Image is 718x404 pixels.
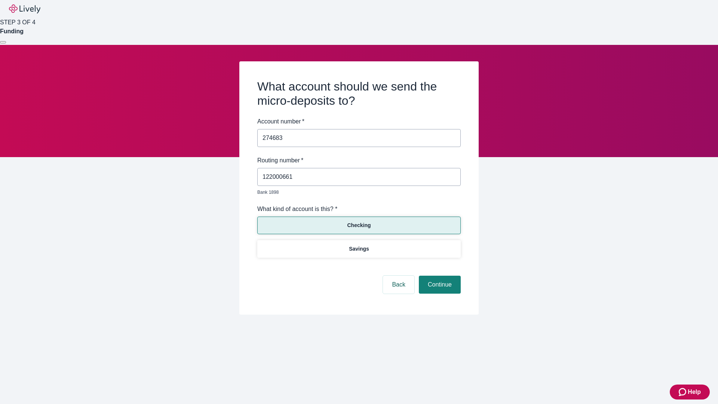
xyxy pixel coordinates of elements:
button: Checking [257,217,461,234]
p: Checking [347,221,371,229]
img: Lively [9,4,40,13]
button: Back [383,276,414,294]
p: Bank 1898 [257,189,455,196]
button: Savings [257,240,461,258]
button: Continue [419,276,461,294]
label: Account number [257,117,304,126]
label: What kind of account is this? * [257,205,337,214]
p: Savings [349,245,369,253]
button: Zendesk support iconHelp [670,385,710,400]
h2: What account should we send the micro-deposits to? [257,79,461,108]
label: Routing number [257,156,303,165]
svg: Zendesk support icon [679,388,688,397]
span: Help [688,388,701,397]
